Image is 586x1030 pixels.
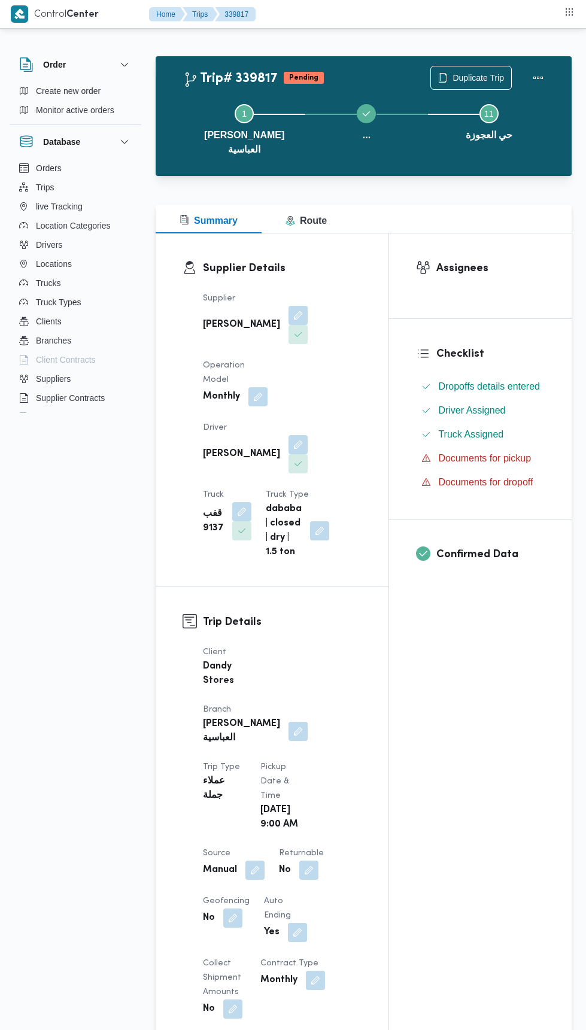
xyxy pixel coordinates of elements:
[438,477,533,487] span: Documents for dropoff
[14,388,136,408] button: Supplier Contracts
[14,350,136,369] button: Client Contracts
[203,260,362,277] h3: Supplier Details
[183,90,305,166] button: [PERSON_NAME] العباسية
[203,318,280,332] b: [PERSON_NAME]
[203,447,280,461] b: [PERSON_NAME]
[417,377,545,396] button: Dropoffs details entered
[12,982,50,1018] iframe: chat widget
[203,660,244,688] b: Dandy Stores
[436,346,545,362] h3: Checklist
[14,159,136,178] button: Orders
[14,331,136,350] button: Branches
[286,215,327,226] span: Route
[203,361,245,384] span: Operation Model
[36,180,54,195] span: Trips
[36,199,83,214] span: live Tracking
[203,507,224,536] b: قفب 9137
[264,925,280,940] b: Yes
[260,803,301,832] b: [DATE] 9:00 AM
[43,135,80,149] h3: Database
[36,410,66,424] span: Devices
[36,84,101,98] span: Create new order
[260,763,289,800] span: Pickup date & time
[438,405,505,415] span: Driver Assigned
[14,274,136,293] button: Trucks
[19,135,132,149] button: Database
[43,57,66,72] h3: Order
[203,849,230,857] span: Source
[279,849,324,857] span: Returnable
[203,1002,215,1016] b: No
[305,90,427,166] button: ...
[14,312,136,331] button: Clients
[14,101,136,120] button: Monitor active orders
[417,425,545,444] button: Truck Assigned
[14,197,136,216] button: live Tracking
[484,109,494,119] span: 11
[14,369,136,388] button: Suppliers
[438,453,531,463] span: Documents for pickup
[466,128,512,142] span: حي العجوزة
[289,74,318,81] b: Pending
[203,897,250,905] span: Geofencing
[438,403,505,418] span: Driver Assigned
[36,295,81,309] span: Truck Types
[203,863,237,877] b: Manual
[417,401,545,420] button: Driver Assigned
[203,763,240,771] span: Trip Type
[203,614,362,630] h3: Trip Details
[438,475,533,490] span: Documents for dropoff
[362,109,371,119] svg: Step ... is complete
[266,491,309,499] span: Truck Type
[430,66,512,90] button: Duplicate Trip
[10,81,141,124] div: Order
[180,215,238,226] span: Summary
[203,294,235,302] span: Supplier
[417,473,545,492] button: Documents for dropoff
[66,10,99,19] b: Center
[14,408,136,427] button: Devices
[183,71,278,87] h2: Trip# 339817
[14,235,136,254] button: Drivers
[438,381,540,391] span: Dropoffs details entered
[264,897,291,919] span: Auto Ending
[438,429,503,439] span: Truck Assigned
[203,774,244,803] b: عملاء جملة
[203,911,215,925] b: No
[203,424,227,432] span: Driver
[183,7,217,22] button: Trips
[363,128,371,142] span: ...
[417,449,545,468] button: Documents for pickup
[36,218,111,233] span: Location Categories
[436,546,545,563] h3: Confirmed Data
[279,863,291,877] b: No
[242,109,247,119] span: 1
[36,333,71,348] span: Branches
[203,959,241,996] span: Collect Shipment Amounts
[36,161,62,175] span: Orders
[428,90,550,166] button: حي العجوزة
[438,379,540,394] span: Dropoffs details entered
[284,72,324,84] span: Pending
[203,717,280,746] b: [PERSON_NAME] العباسية
[14,254,136,274] button: Locations
[260,973,297,988] b: Monthly
[19,57,132,72] button: Order
[260,959,318,967] span: Contract Type
[203,491,224,499] span: Truck
[14,81,136,101] button: Create new order
[438,451,531,466] span: Documents for pickup
[266,502,302,560] b: dababa | closed | dry | 1.5 ton
[436,260,545,277] h3: Assignees
[14,293,136,312] button: Truck Types
[149,7,185,22] button: Home
[526,66,550,90] button: Actions
[14,178,136,197] button: Trips
[36,257,72,271] span: Locations
[36,238,62,252] span: Drivers
[203,706,231,713] span: Branch
[203,390,240,404] b: Monthly
[36,372,71,386] span: Suppliers
[36,276,60,290] span: Trucks
[36,353,96,367] span: Client Contracts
